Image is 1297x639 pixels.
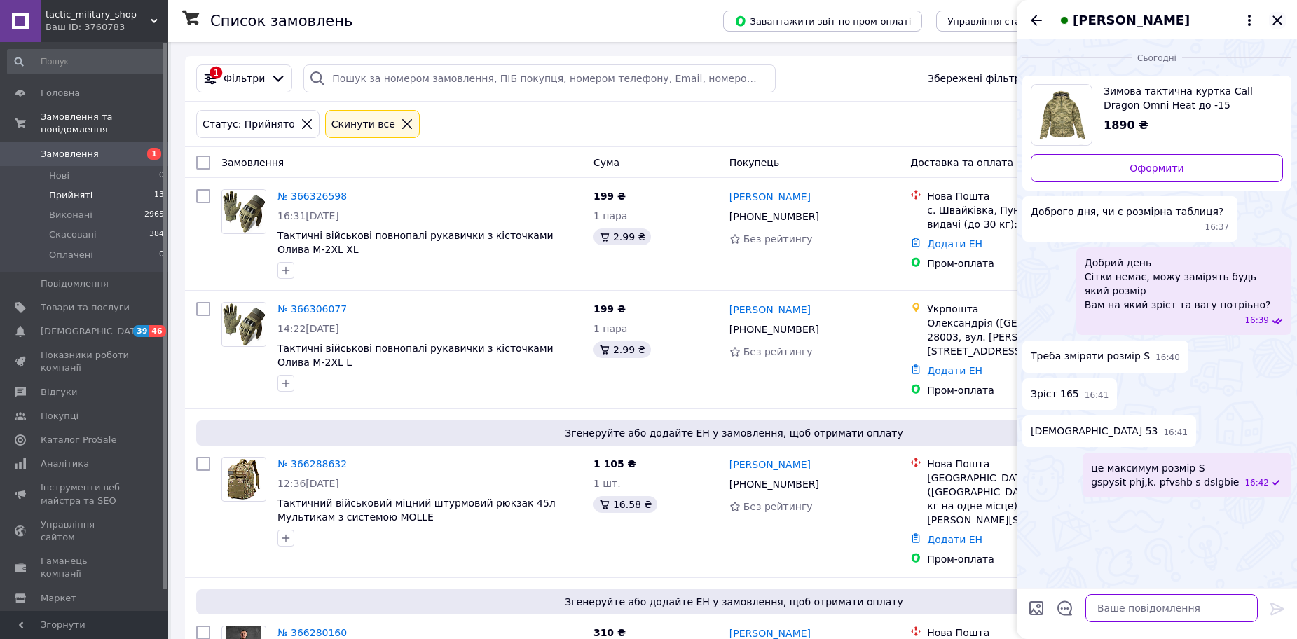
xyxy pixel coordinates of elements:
[41,410,78,422] span: Покупці
[147,148,161,160] span: 1
[221,157,284,168] span: Замовлення
[154,189,164,202] span: 13
[1031,387,1079,401] span: Зріст 165
[277,343,554,368] a: Тактичні військові повнопалі рукавички з кісточками Олива M-2XL L
[144,209,164,221] span: 2965
[41,434,116,446] span: Каталог ProSale
[221,457,266,502] a: Фото товару
[1205,221,1230,233] span: 16:37 12.10.2025
[277,303,347,315] a: № 366306077
[277,497,556,523] a: Тактичний військовий міцний штурмовий рюкзак 45л Мультикам з системою MOLLE
[1244,315,1269,327] span: 16:39 12.10.2025
[927,365,982,376] a: Додати ЕН
[927,534,982,545] a: Додати ЕН
[743,501,813,512] span: Без рейтингу
[727,474,822,494] div: [PHONE_NUMBER]
[49,228,97,241] span: Скасовані
[729,458,811,472] a: [PERSON_NAME]
[593,627,626,638] span: 310 ₴
[1132,53,1182,64] span: Сьогодні
[303,64,775,92] input: Пошук за номером замовлення, ПІБ покупця, номером телефону, Email, номером накладної
[927,189,1116,203] div: Нова Пошта
[593,303,626,315] span: 199 ₴
[277,230,554,255] a: Тактичні військові повнопалі рукавички з кісточками Олива M-2XL XL
[927,471,1116,527] div: [GEOGRAPHIC_DATA] ([GEOGRAPHIC_DATA].), №189 (до 30 кг на одне місце): вул. [PERSON_NAME][STREET_...
[277,458,347,469] a: № 366288632
[200,116,298,132] div: Статус: Прийнято
[727,207,822,226] div: [PHONE_NUMBER]
[159,249,164,261] span: 0
[1163,427,1188,439] span: 16:41 12.10.2025
[1155,352,1180,364] span: 16:40 12.10.2025
[210,13,352,29] h1: Список замовлень
[41,458,89,470] span: Аналітика
[202,595,1266,609] span: Згенеруйте або додайте ЕН у замовлення, щоб отримати оплату
[277,627,347,638] a: № 366280160
[41,555,130,580] span: Гаманець компанії
[41,386,77,399] span: Відгуки
[1104,84,1272,112] span: Зимова тактична куртка Call Dragon Omni Heat до -15 Піксель S - 3XL
[221,189,266,234] a: Фото товару
[49,189,92,202] span: Прийняті
[49,170,69,182] span: Нові
[723,11,922,32] button: Завантажити звіт по пром-оплаті
[1056,599,1074,617] button: Відкрити шаблони відповідей
[133,325,149,337] span: 39
[41,87,80,99] span: Головна
[277,323,339,334] span: 14:22[DATE]
[729,157,779,168] span: Покупець
[49,249,93,261] span: Оплачені
[1091,461,1239,489] span: це максимум розмір S gspysit phj,k. pfvshb s dslgbie
[593,341,651,358] div: 2.99 ₴
[222,303,266,345] img: Фото товару
[729,303,811,317] a: [PERSON_NAME]
[1031,205,1223,219] span: Доброго дня, чи є розмірна таблиця?
[593,157,619,168] span: Cума
[936,11,1066,32] button: Управління статусами
[927,552,1116,566] div: Пром-оплата
[41,349,130,374] span: Показники роботи компанії
[743,346,813,357] span: Без рейтингу
[149,325,165,337] span: 46
[222,190,266,233] img: Фото товару
[46,21,168,34] div: Ваш ID: 3760783
[149,228,164,241] span: 384
[593,191,626,202] span: 199 ₴
[927,238,982,249] a: Додати ЕН
[224,71,265,85] span: Фільтри
[329,116,398,132] div: Cкинути все
[1085,256,1283,312] span: Добрий день Сітки немає, можу замірять будь який розмір Вам на який зріст та вагу потріьно?
[1269,12,1286,29] button: Закрити
[41,325,144,338] span: [DEMOGRAPHIC_DATA]
[947,16,1055,27] span: Управління статусами
[734,15,911,27] span: Завантажити звіт по пром-оплаті
[41,277,109,290] span: Повідомлення
[1031,84,1283,146] a: Переглянути товар
[1085,390,1109,401] span: 16:41 12.10.2025
[1035,85,1088,145] img: 5306172512_w640_h640_zimnyaya-takticheskaya-kurtka.jpg
[277,191,347,202] a: № 366326598
[593,210,628,221] span: 1 пара
[41,518,130,544] span: Управління сайтом
[927,203,1116,231] div: с. Швайківка, Пункт приймання-видачі (до 30 кг): вул. Осівка, 2
[729,190,811,204] a: [PERSON_NAME]
[927,256,1116,270] div: Пром-оплата
[593,323,628,334] span: 1 пара
[928,71,1030,85] span: Збережені фільтри:
[1031,424,1158,439] span: [DEMOGRAPHIC_DATA] 53
[41,148,99,160] span: Замовлення
[46,8,151,21] span: tactic_military_shop
[1244,477,1269,489] span: 16:42 12.10.2025
[727,319,822,339] div: [PHONE_NUMBER]
[1056,11,1258,29] button: [PERSON_NAME]
[41,301,130,314] span: Товари та послуги
[41,111,168,136] span: Замовлення та повідомлення
[927,302,1116,316] div: Укрпошта
[927,316,1116,358] div: Олександрія ([GEOGRAPHIC_DATA].), 28003, вул. [PERSON_NAME][STREET_ADDRESS]
[593,458,636,469] span: 1 105 ₴
[202,426,1266,440] span: Згенеруйте або додайте ЕН у замовлення, щоб отримати оплату
[927,457,1116,471] div: Нова Пошта
[49,209,92,221] span: Виконані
